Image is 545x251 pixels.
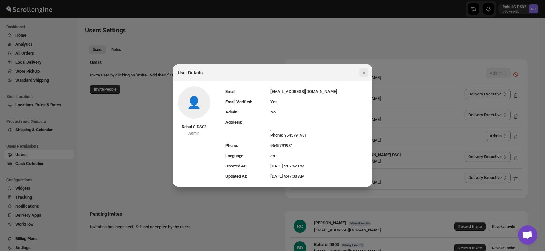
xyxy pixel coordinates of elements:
[359,68,368,77] button: Close
[226,86,271,97] td: Email:
[187,99,201,106] span: No profile
[271,117,367,140] td: ,
[226,107,271,117] td: Admin:
[271,151,367,161] td: en
[271,107,367,117] td: No
[518,225,537,245] div: Open chat
[226,161,271,171] td: Created At:
[188,130,200,137] div: Admin
[271,171,367,182] td: [DATE] 9:47:30 AM
[271,97,367,107] td: Yes
[271,133,284,138] span: Phone:
[226,140,271,151] td: Phone:
[226,117,271,140] td: Address:
[182,124,206,130] div: Rahul C DS02
[226,171,271,182] td: Updated At:
[271,132,367,139] div: 9545791981
[178,69,203,76] h2: User Details
[271,161,367,171] td: [DATE] 9:07:52 PM
[226,97,271,107] td: Email Verified:
[271,86,367,97] td: [EMAIL_ADDRESS][DOMAIN_NAME]
[226,151,271,161] td: Language:
[271,140,367,151] td: 9545791981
